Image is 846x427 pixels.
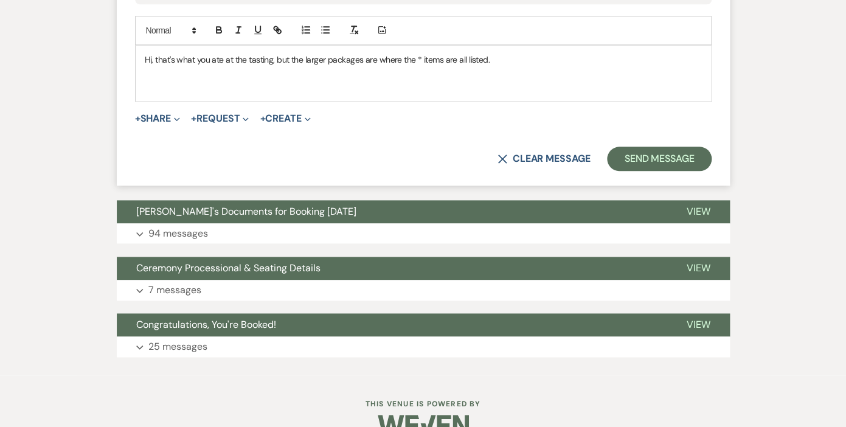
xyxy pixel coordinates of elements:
[136,205,356,218] span: [PERSON_NAME]'s Documents for Booking [DATE]
[117,200,667,223] button: [PERSON_NAME]'s Documents for Booking [DATE]
[148,339,207,355] p: 25 messages
[117,223,730,244] button: 94 messages
[135,114,140,123] span: +
[135,114,181,123] button: Share
[117,280,730,300] button: 7 messages
[498,154,590,164] button: Clear message
[667,313,730,336] button: View
[667,257,730,280] button: View
[117,313,667,336] button: Congratulations, You're Booked!
[687,262,710,274] span: View
[260,114,310,123] button: Create
[260,114,265,123] span: +
[607,147,711,171] button: Send Message
[117,336,730,357] button: 25 messages
[191,114,249,123] button: Request
[148,282,201,298] p: 7 messages
[136,262,321,274] span: Ceremony Processional & Seating Details
[191,114,196,123] span: +
[148,226,208,241] p: 94 messages
[687,205,710,218] span: View
[117,257,667,280] button: Ceremony Processional & Seating Details
[667,200,730,223] button: View
[136,318,276,331] span: Congratulations, You're Booked!
[687,318,710,331] span: View
[145,53,702,66] p: Hi, that's what you ate at the tasting, but the larger packages are where the * items are all lis...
